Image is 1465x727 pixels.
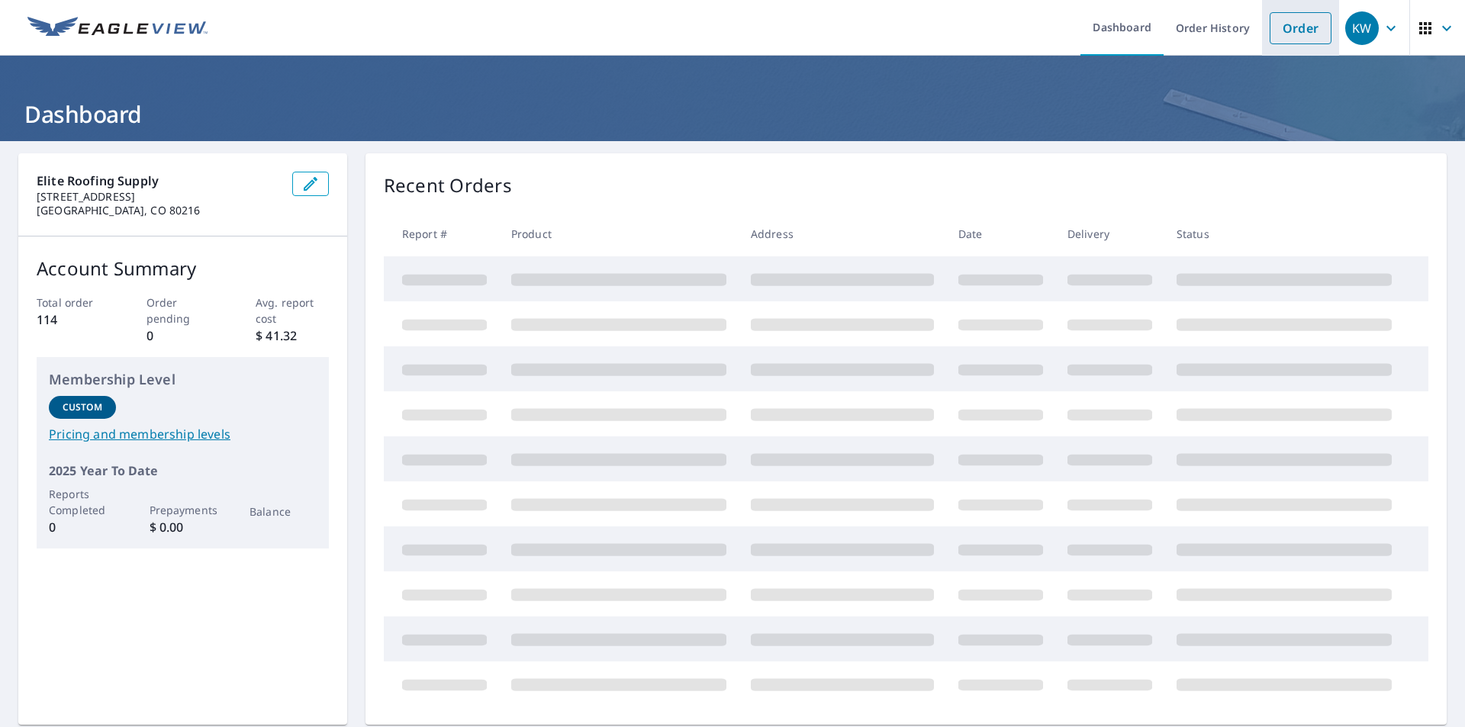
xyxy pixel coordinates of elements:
[27,17,208,40] img: EV Logo
[146,327,220,345] p: 0
[37,190,280,204] p: [STREET_ADDRESS]
[946,211,1055,256] th: Date
[49,518,116,536] p: 0
[49,369,317,390] p: Membership Level
[150,502,217,518] p: Prepayments
[256,294,329,327] p: Avg. report cost
[18,98,1447,130] h1: Dashboard
[384,211,499,256] th: Report #
[1270,12,1331,44] a: Order
[37,172,280,190] p: Elite Roofing Supply
[37,255,329,282] p: Account Summary
[49,462,317,480] p: 2025 Year To Date
[37,310,110,329] p: 114
[63,400,102,414] p: Custom
[49,425,317,443] a: Pricing and membership levels
[37,204,280,217] p: [GEOGRAPHIC_DATA], CO 80216
[37,294,110,310] p: Total order
[49,486,116,518] p: Reports Completed
[150,518,217,536] p: $ 0.00
[384,172,512,199] p: Recent Orders
[256,327,329,345] p: $ 41.32
[499,211,739,256] th: Product
[739,211,946,256] th: Address
[146,294,220,327] p: Order pending
[250,503,317,520] p: Balance
[1055,211,1164,256] th: Delivery
[1164,211,1404,256] th: Status
[1345,11,1379,45] div: KW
